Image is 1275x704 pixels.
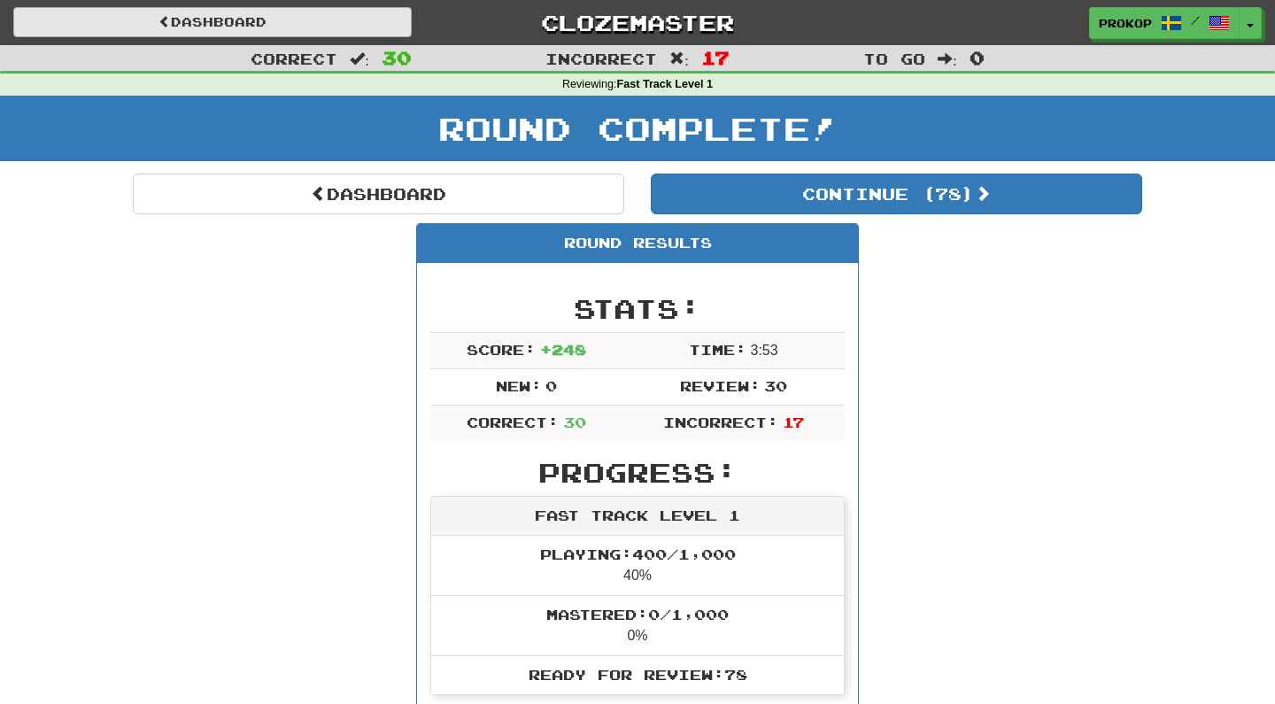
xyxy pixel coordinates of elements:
[764,377,787,394] span: 30
[701,47,730,68] span: 17
[251,50,337,67] span: Correct
[417,224,858,263] div: Round Results
[1191,14,1200,27] span: /
[751,343,778,358] span: 3 : 53
[6,111,1269,146] h1: Round Complete!
[1099,15,1152,31] span: Prokop
[431,595,844,656] li: 0%
[546,606,729,623] span: Mastered: 0 / 1,000
[431,497,844,536] div: Fast Track Level 1
[863,50,925,67] span: To go
[617,78,714,90] strong: Fast Track Level 1
[680,377,761,394] span: Review:
[545,377,557,394] span: 0
[467,341,536,358] span: Score:
[529,666,747,683] span: Ready for Review: 78
[540,545,736,562] span: Playing: 400 / 1,000
[970,47,985,68] span: 0
[545,50,657,67] span: Incorrect
[350,51,369,66] span: :
[133,174,624,214] a: Dashboard
[938,51,957,66] span: :
[1089,7,1240,39] a: Prokop /
[382,47,412,68] span: 30
[689,341,746,358] span: Time:
[467,414,559,430] span: Correct:
[496,377,542,394] span: New:
[430,458,845,487] h2: Progress:
[430,294,845,323] h2: Stats:
[540,341,586,358] span: + 248
[438,7,837,38] a: Clozemaster
[13,7,412,37] a: Dashboard
[563,414,586,430] span: 30
[651,174,1142,214] button: Continue (78)
[663,414,778,430] span: Incorrect:
[783,414,804,430] span: 17
[669,51,689,66] span: :
[431,536,844,596] li: 40%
